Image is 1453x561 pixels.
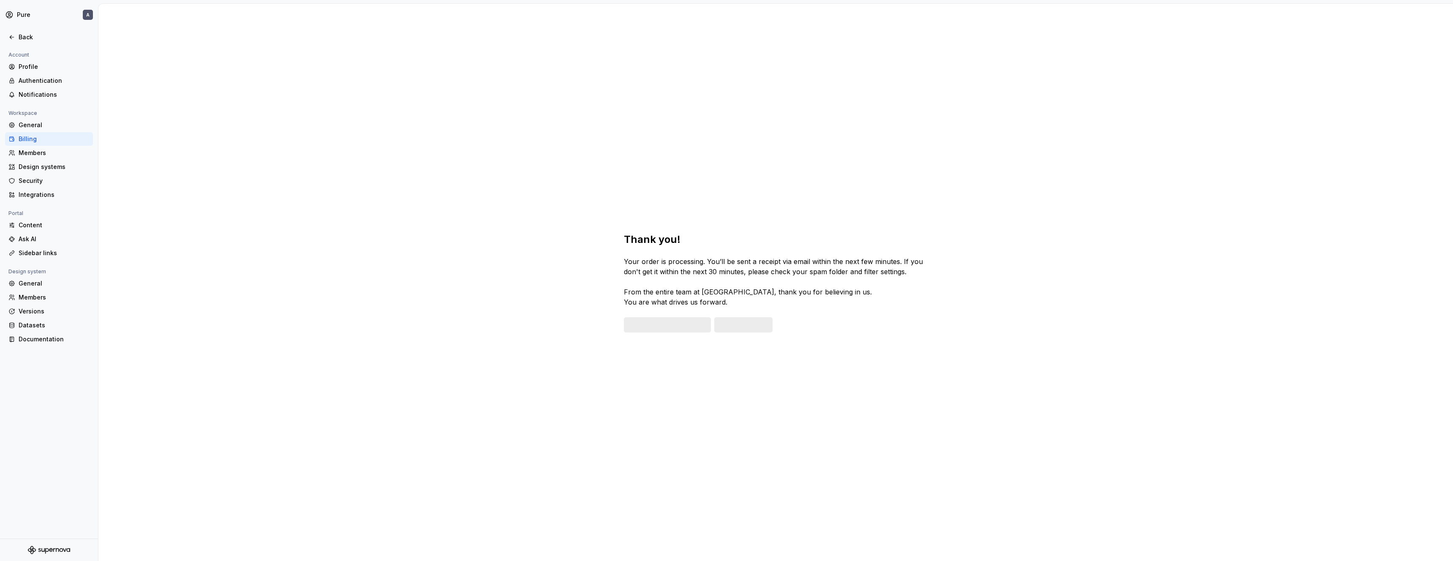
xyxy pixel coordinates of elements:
[5,305,93,318] a: Versions
[5,88,93,101] a: Notifications
[624,256,928,307] p: Your order is processing. You’ll be sent a receipt via email within the next few minutes. If you ...
[5,132,93,146] a: Billing
[19,307,90,316] div: Versions
[5,188,93,202] a: Integrations
[19,221,90,229] div: Content
[5,30,93,44] a: Back
[5,50,33,60] div: Account
[5,218,93,232] a: Content
[19,121,90,129] div: General
[5,174,93,188] a: Security
[5,332,93,346] a: Documentation
[19,33,90,41] div: Back
[5,277,93,290] a: General
[19,249,90,257] div: Sidebar links
[624,233,680,246] h1: Thank you!
[19,321,90,330] div: Datasets
[17,11,30,19] div: Pure
[19,135,90,143] div: Billing
[5,146,93,160] a: Members
[2,5,96,24] button: PureA
[19,335,90,343] div: Documentation
[5,246,93,260] a: Sidebar links
[19,293,90,302] div: Members
[19,163,90,171] div: Design systems
[19,90,90,99] div: Notifications
[5,74,93,87] a: Authentication
[86,11,90,18] div: A
[5,267,49,277] div: Design system
[19,177,90,185] div: Security
[19,63,90,71] div: Profile
[5,208,27,218] div: Portal
[5,291,93,304] a: Members
[28,546,70,554] svg: Supernova Logo
[19,279,90,288] div: General
[5,319,93,332] a: Datasets
[19,149,90,157] div: Members
[5,232,93,246] a: Ask AI
[5,160,93,174] a: Design systems
[19,191,90,199] div: Integrations
[5,60,93,74] a: Profile
[5,118,93,132] a: General
[19,235,90,243] div: Ask AI
[19,76,90,85] div: Authentication
[5,108,41,118] div: Workspace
